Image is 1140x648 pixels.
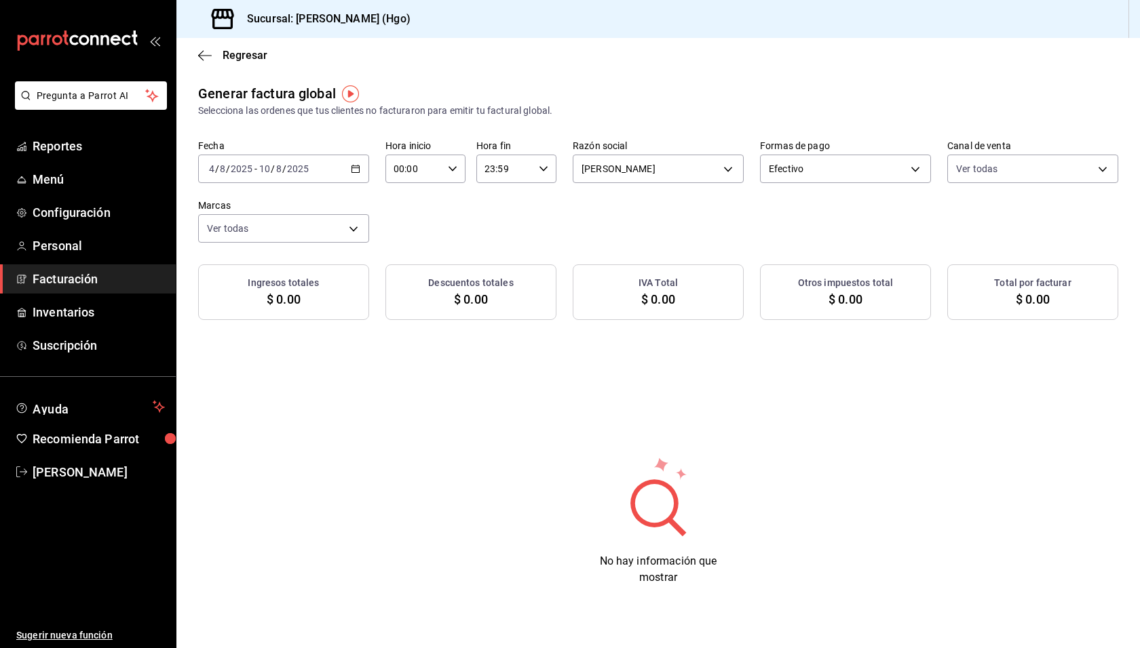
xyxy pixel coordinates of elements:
span: Personal [33,237,165,255]
span: No hay información que mostrar [600,554,717,584]
input: -- [208,163,215,174]
button: Regresar [198,49,267,62]
label: Hora inicio [385,141,465,150]
span: Inventarios [33,303,165,321]
label: Canal de venta [947,141,1118,150]
div: [PERSON_NAME] [573,155,744,183]
span: Ver todas [956,162,997,176]
img: Tooltip marker [342,85,359,102]
span: $ 0.00 [454,290,488,308]
span: Regresar [223,49,267,62]
button: Pregunta a Parrot AI [15,81,167,110]
h3: Ingresos totales [248,276,319,290]
input: -- [275,163,282,174]
input: ---- [286,163,309,174]
h3: Descuentos totales [428,276,513,290]
a: Pregunta a Parrot AI [9,98,167,113]
label: Fecha [198,141,369,150]
h3: Otros impuestos total [798,276,894,290]
div: Efectivo [760,155,931,183]
input: -- [259,163,271,174]
label: Formas de pago [760,141,931,150]
label: Razón social [573,141,744,150]
span: Reportes [33,137,165,155]
span: / [282,163,286,174]
h3: Total por facturar [994,276,1071,290]
span: Pregunta a Parrot AI [37,89,146,103]
span: Configuración [33,203,165,222]
span: [PERSON_NAME] [33,463,165,481]
span: $ 0.00 [641,290,675,308]
span: Menú [33,170,165,188]
div: Selecciona las ordenes que tus clientes no facturaron para emitir tu factural global. [198,104,1118,118]
h3: IVA Total [639,276,678,290]
span: Ayuda [33,399,147,415]
span: Recomienda Parrot [33,430,165,448]
button: open_drawer_menu [149,35,160,46]
span: $ 0.00 [829,290,862,308]
span: $ 0.00 [267,290,301,308]
span: / [226,163,230,174]
span: $ 0.00 [1016,290,1050,308]
span: Ver todas [207,222,248,235]
span: Sugerir nueva función [16,628,165,643]
input: ---- [230,163,253,174]
label: Hora fin [476,141,556,150]
span: Suscripción [33,336,165,355]
span: / [215,163,219,174]
span: - [254,163,257,174]
span: Facturación [33,270,165,288]
label: Marcas [198,201,369,210]
div: Generar factura global [198,83,336,104]
span: / [271,163,275,174]
input: -- [219,163,226,174]
h3: Sucursal: [PERSON_NAME] (Hgo) [236,11,411,27]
